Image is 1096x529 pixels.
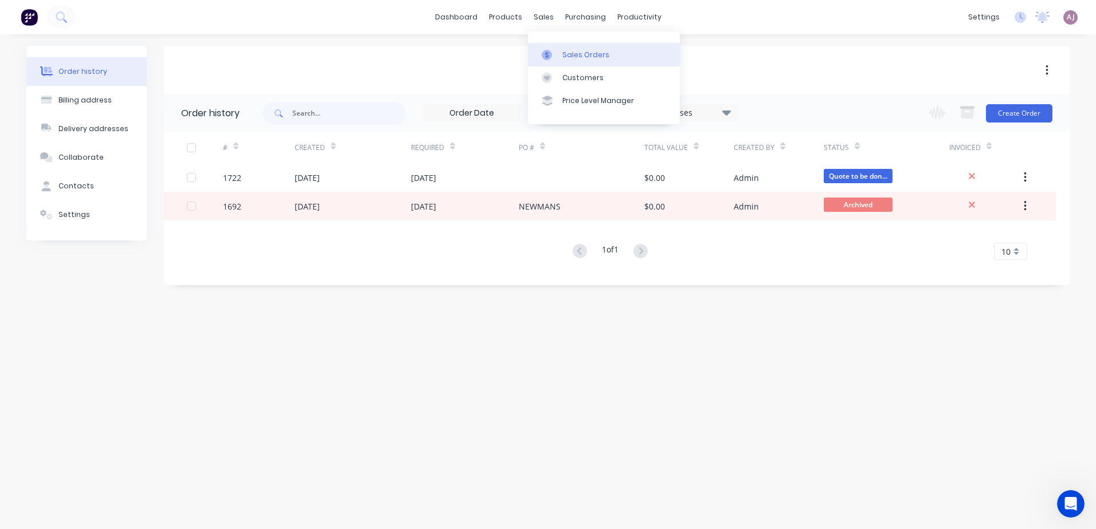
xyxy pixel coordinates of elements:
div: Order history [58,66,107,77]
div: Billing address [58,95,112,105]
a: Sales Orders [528,43,680,66]
div: Delivery addresses [58,124,128,134]
div: sales [528,9,559,26]
button: Settings [26,200,147,229]
a: Customers [528,66,680,89]
a: Price Level Manager [528,89,680,112]
span: AJ [1067,12,1075,22]
button: Collaborate [26,143,147,172]
div: Total Value [644,132,734,163]
button: Contacts [26,172,147,200]
div: [DATE] [295,200,320,212]
div: # [223,132,295,163]
button: Order history [26,57,147,86]
div: $0.00 [644,200,665,212]
iframe: Intercom live chat [1057,490,1085,518]
button: Delivery addresses [26,115,147,143]
img: Factory [21,9,38,26]
div: Sales Orders [562,50,609,60]
div: Required [411,143,444,153]
div: Invoiced [949,143,981,153]
div: 35 Statuses [641,106,738,119]
input: Search... [292,102,406,125]
div: Created [295,132,411,163]
div: Order history [181,106,240,120]
div: Admin [734,172,759,184]
span: 10 [1001,246,1011,258]
div: Settings [58,210,90,220]
span: Quote to be don... [824,169,893,183]
div: Created By [734,143,774,153]
div: 1722 [223,172,241,184]
div: productivity [612,9,667,26]
input: Order Date [424,105,520,122]
div: [DATE] [295,172,320,184]
div: settings [962,9,1005,26]
div: $0.00 [644,172,665,184]
div: purchasing [559,9,612,26]
div: Required [411,132,519,163]
div: # [223,143,228,153]
button: Create Order [986,104,1052,123]
div: products [483,9,528,26]
div: Admin [734,200,759,212]
a: dashboard [429,9,483,26]
div: Status [824,143,849,153]
div: 1692 [223,200,241,212]
div: [DATE] [411,200,436,212]
div: PO # [519,143,534,153]
span: Archived [824,198,893,212]
div: Contacts [58,181,94,191]
div: 1 of 1 [602,243,619,260]
div: Created [295,143,325,153]
div: Status [824,132,949,163]
button: Billing address [26,86,147,115]
div: Total Value [644,143,688,153]
div: Created By [734,132,823,163]
div: Collaborate [58,152,104,163]
div: [DATE] [411,172,436,184]
div: NEWMANS [519,200,561,212]
div: Customers [562,73,604,83]
div: Price Level Manager [562,96,634,106]
div: Invoiced [949,132,1021,163]
div: PO # [519,132,644,163]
